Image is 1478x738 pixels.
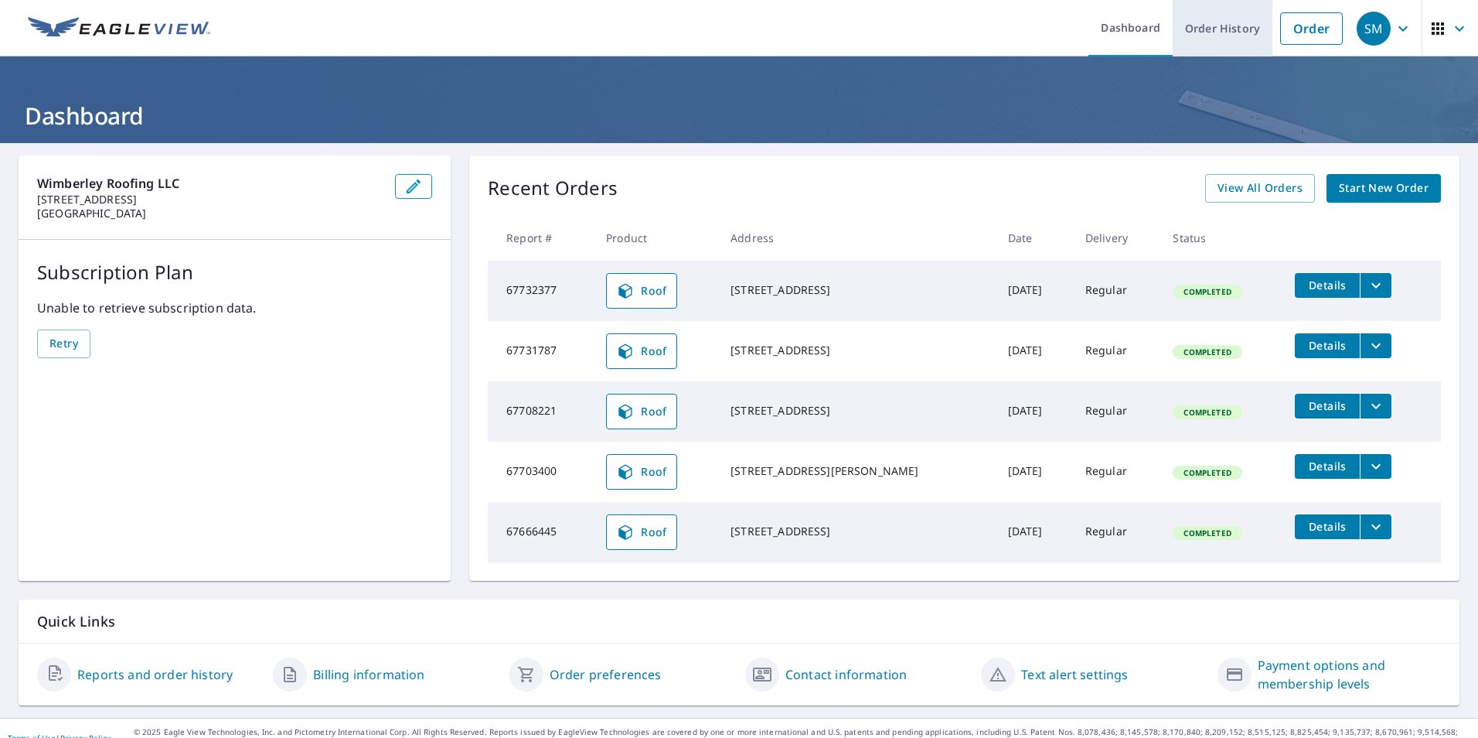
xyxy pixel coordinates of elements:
th: Product [594,215,718,261]
div: [STREET_ADDRESS] [730,282,983,298]
a: Contact information [785,665,907,684]
span: Completed [1174,347,1240,357]
a: Text alert settings [1021,665,1128,684]
a: Reports and order history [77,665,233,684]
a: Billing information [313,665,424,684]
button: filesDropdownBtn-67708221 [1360,394,1391,419]
td: 67666445 [488,502,594,562]
span: Details [1304,459,1350,473]
td: 67703400 [488,442,594,502]
span: Start New Order [1339,179,1429,198]
button: detailsBtn-67703400 [1295,454,1360,479]
span: Completed [1174,467,1240,478]
button: detailsBtn-67666445 [1295,514,1360,539]
th: Delivery [1073,215,1161,261]
button: filesDropdownBtn-67703400 [1360,454,1391,479]
td: 67731787 [488,321,594,381]
th: Status [1160,215,1282,261]
span: Roof [616,523,667,542]
button: filesDropdownBtn-67732377 [1360,273,1391,298]
th: Date [996,215,1073,261]
td: [DATE] [996,261,1073,321]
a: View All Orders [1205,174,1315,203]
span: Roof [616,463,667,481]
span: Roof [616,342,667,360]
button: Retry [37,330,90,358]
div: [STREET_ADDRESS] [730,524,983,539]
div: SM [1357,12,1391,46]
td: [DATE] [996,502,1073,562]
h1: Dashboard [19,100,1459,132]
p: [STREET_ADDRESS] [37,193,383,207]
p: Quick Links [37,612,1441,631]
td: [DATE] [996,381,1073,442]
a: Payment options and membership levels [1258,656,1441,693]
a: Order [1280,12,1343,45]
button: detailsBtn-67731787 [1295,333,1360,358]
p: Wimberley Roofing LLC [37,174,383,193]
span: Details [1304,519,1350,534]
button: filesDropdownBtn-67731787 [1360,333,1391,358]
td: Regular [1073,502,1161,562]
button: filesDropdownBtn-67666445 [1360,514,1391,539]
span: Completed [1174,407,1240,418]
span: Roof [616,402,667,421]
a: Roof [606,514,677,550]
span: Details [1304,278,1350,292]
span: Completed [1174,528,1240,538]
div: [STREET_ADDRESS] [730,403,983,419]
span: Details [1304,398,1350,413]
a: Roof [606,333,677,369]
span: Details [1304,338,1350,353]
a: Roof [606,394,677,429]
td: Regular [1073,261,1161,321]
p: Subscription Plan [37,258,432,286]
p: [GEOGRAPHIC_DATA] [37,207,383,220]
div: [STREET_ADDRESS] [730,343,983,358]
th: Address [718,215,996,261]
td: Regular [1073,442,1161,502]
td: Regular [1073,321,1161,381]
img: EV Logo [28,17,210,40]
span: Retry [49,334,78,354]
span: View All Orders [1217,179,1303,198]
span: Roof [616,282,667,300]
td: 67732377 [488,261,594,321]
td: [DATE] [996,321,1073,381]
td: Regular [1073,381,1161,442]
button: detailsBtn-67732377 [1295,273,1360,298]
a: Order preferences [550,665,662,684]
a: Roof [606,273,677,309]
span: Completed [1174,286,1240,297]
a: Start New Order [1326,174,1441,203]
div: [STREET_ADDRESS][PERSON_NAME] [730,463,983,479]
td: 67708221 [488,381,594,442]
p: Recent Orders [488,174,618,203]
button: detailsBtn-67708221 [1295,394,1360,419]
p: Unable to retrieve subscription data. [37,299,432,317]
th: Report # [488,215,594,261]
td: [DATE] [996,442,1073,502]
a: Roof [606,454,677,490]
